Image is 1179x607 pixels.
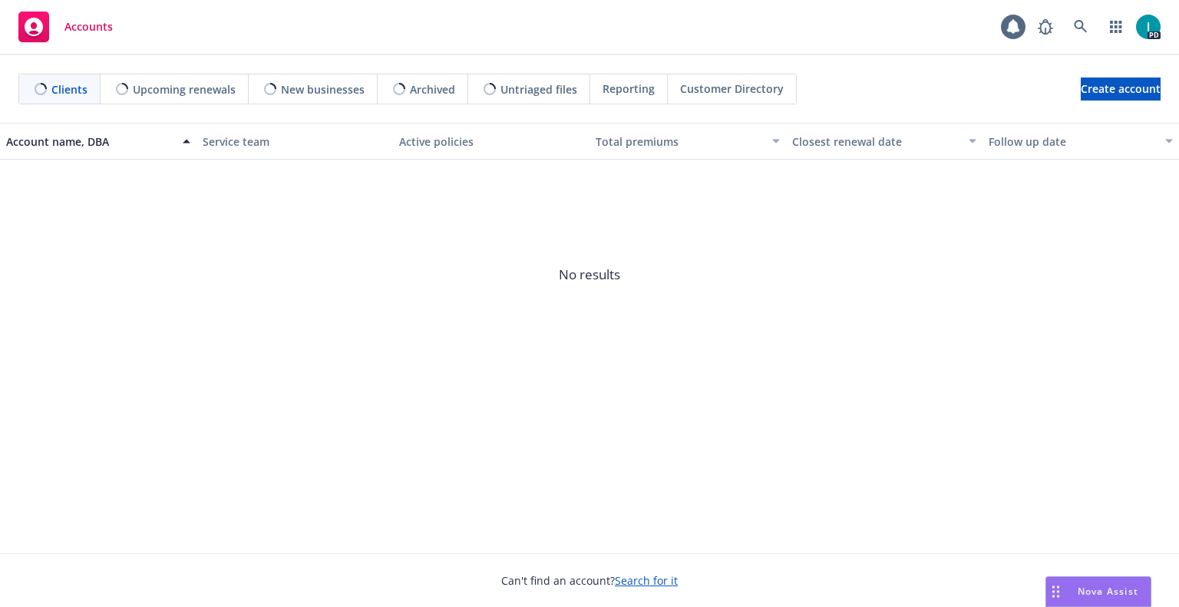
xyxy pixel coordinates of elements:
a: Report a Bug [1030,12,1061,42]
span: Nova Assist [1078,585,1138,598]
button: Service team [196,123,393,160]
div: Account name, DBA [6,134,173,150]
div: Total premiums [596,134,763,150]
img: photo [1136,15,1161,39]
button: Closest renewal date [786,123,982,160]
a: Create account [1081,78,1161,101]
a: Search for it [615,573,678,588]
a: Search [1065,12,1096,42]
span: Upcoming renewals [133,81,236,97]
div: Follow up date [989,134,1156,150]
span: New businesses [281,81,365,97]
a: Switch app [1101,12,1131,42]
span: Create account [1081,74,1161,104]
div: Service team [203,134,387,150]
span: Archived [410,81,455,97]
span: Customer Directory [680,81,784,97]
span: Reporting [603,81,655,97]
a: Accounts [12,5,119,48]
button: Follow up date [982,123,1179,160]
button: Nova Assist [1045,576,1151,607]
div: Closest renewal date [792,134,959,150]
span: Clients [51,81,88,97]
div: Active policies [399,134,583,150]
button: Active policies [393,123,589,160]
button: Total premiums [589,123,786,160]
div: Drag to move [1046,577,1065,606]
span: Untriaged files [500,81,577,97]
span: Can't find an account? [501,572,678,589]
span: Accounts [64,21,113,33]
